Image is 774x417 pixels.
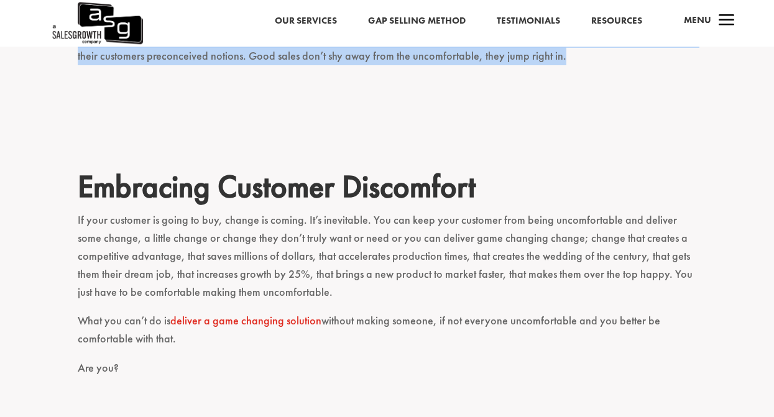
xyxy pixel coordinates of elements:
p: Are you? [78,359,697,388]
p: What you can’t do is without making someone, if not everyone uncomfortable and you better be comf... [78,312,697,359]
a: deliver a game changing solution [170,313,321,328]
p: Good salespeople ask the difficult questions. They probe. They call out the elephant in the room.... [78,30,697,77]
a: Our Services [275,13,337,29]
p: If your customer is going to buy, change is coming. It’s inevitable. You can keep your customer f... [78,211,697,312]
a: Resources [591,13,642,29]
span: Menu [684,14,711,26]
span: a [714,9,739,34]
a: Testimonials [497,13,560,29]
a: Gap Selling Method [368,13,466,29]
h2: Embracing Customer Discomfort [78,168,697,211]
iframe: Embedded CTA [170,76,605,139]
